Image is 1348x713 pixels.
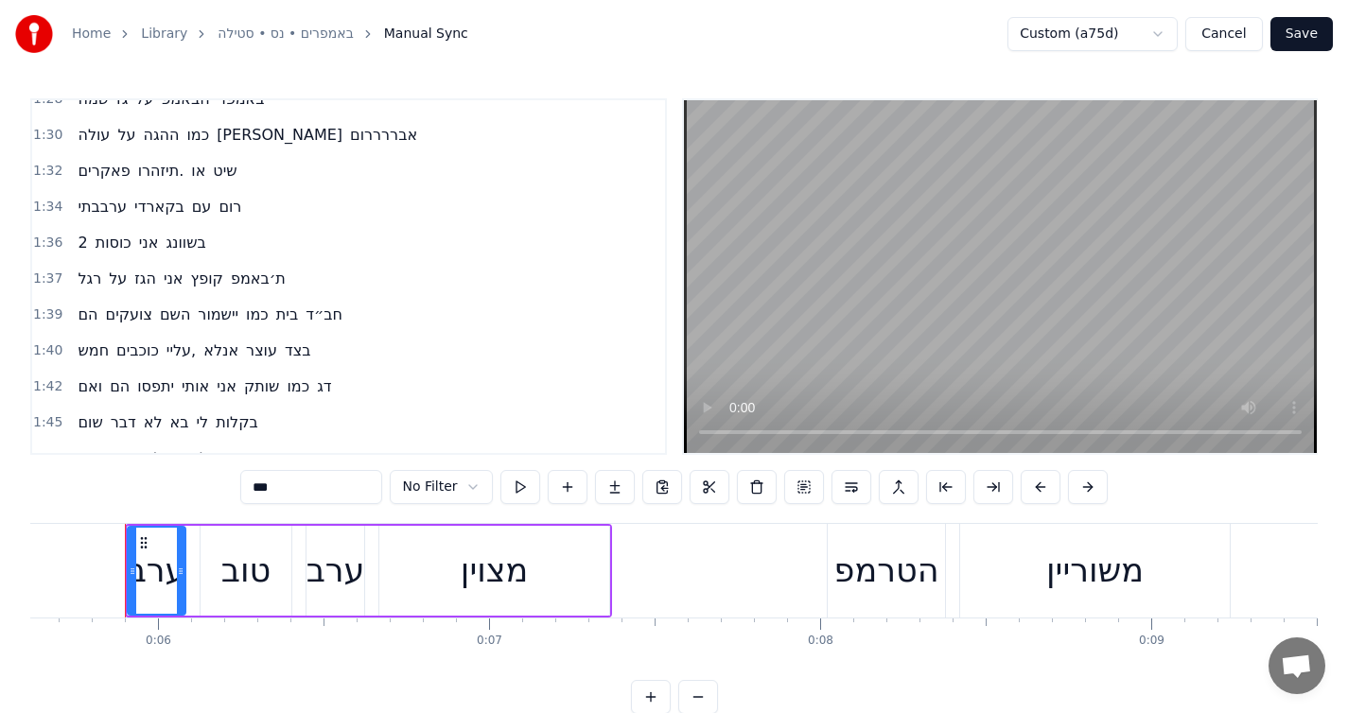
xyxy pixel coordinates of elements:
div: 0:09 [1139,634,1164,649]
span: 1:47 [33,449,62,468]
span: לי [195,447,211,469]
span: דג [315,375,333,397]
a: Library [141,25,187,43]
span: 1:37 [33,270,62,288]
span: הם [76,304,99,325]
div: הטרמפ [834,546,939,596]
span: שום [76,411,104,433]
span: 1:34 [33,198,62,217]
span: כמו [184,124,211,146]
span: לא [142,447,165,469]
span: בית [274,304,300,325]
span: יתפסו [135,375,176,397]
div: מצוין [461,546,528,596]
div: טוב [221,546,271,596]
span: צועקים [104,304,154,325]
span: הגז [132,268,158,289]
img: youka [15,15,53,53]
a: באמפרים • נס • סטילה [218,25,353,43]
span: כמו [285,375,311,397]
span: אני [162,268,185,289]
span: תיזהרו. [136,160,186,182]
span: בקארדי [132,196,186,217]
span: עולה [76,124,112,146]
div: 0:06 [146,634,171,649]
span: אני [215,375,238,397]
span: רגל [76,268,103,289]
span: 2 [76,232,89,253]
span: הם [108,375,131,397]
span: אבררררום [348,124,419,146]
a: Open chat [1269,637,1325,694]
div: 0:08 [808,634,833,649]
span: יישמור [196,304,240,325]
span: 1:45 [33,413,62,432]
span: אותי [180,375,211,397]
a: Home [72,25,111,43]
div: ערב [306,546,365,596]
span: בחינם [214,447,255,469]
span: או [189,160,207,182]
span: 1:30 [33,126,62,145]
span: בצד [283,339,312,361]
div: ערב [128,546,186,596]
nav: breadcrumb [72,25,468,43]
span: 1:40 [33,341,62,360]
span: על [115,124,137,146]
button: Save [1270,17,1333,51]
span: אני [137,232,161,253]
span: עליי, [165,339,198,361]
span: עוצר [244,339,279,361]
span: שיט [211,160,238,182]
span: בא [168,447,191,469]
span: אנלא [201,339,240,361]
span: על [107,268,129,289]
span: [PERSON_NAME] [215,124,344,146]
span: רום [217,196,243,217]
span: 1:32 [33,162,62,181]
span: ערבבתי [76,196,129,217]
span: לי [195,411,211,433]
span: ההגה [141,124,181,146]
div: משוריין [1046,546,1144,596]
span: כוסות [94,232,133,253]
span: שותק [242,375,282,397]
span: עם [190,196,214,217]
div: 0:07 [477,634,502,649]
button: Cancel [1185,17,1262,51]
span: 1:39 [33,305,62,324]
span: 1:42 [33,377,62,396]
span: בשוונג [164,232,207,253]
span: דבר [109,447,138,469]
span: ת׳באמפ [229,268,288,289]
span: שום [76,447,104,469]
span: קופץ [189,268,225,289]
span: ואם [76,375,104,397]
span: כמו [244,304,271,325]
span: 1:36 [33,234,62,252]
span: חב״ד [304,304,344,325]
span: דבר [109,411,138,433]
span: חמש [76,339,111,361]
span: בקלות [214,411,260,433]
span: השם [158,304,192,325]
span: בא [168,411,191,433]
span: כוכבים [114,339,161,361]
span: פאקרים [76,160,131,182]
span: לא [142,411,165,433]
span: Manual Sync [384,25,468,43]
